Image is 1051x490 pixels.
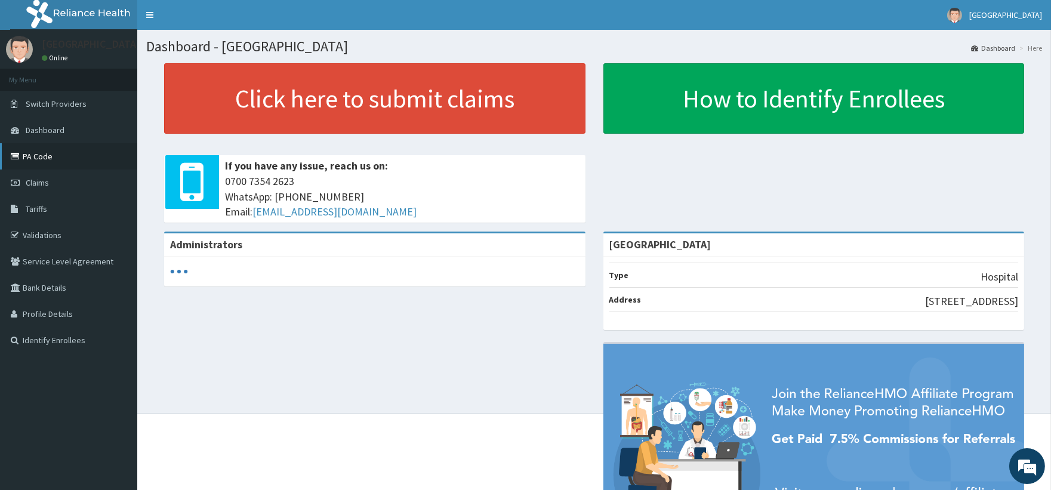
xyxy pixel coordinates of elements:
[26,98,87,109] span: Switch Providers
[26,204,47,214] span: Tariffs
[947,8,962,23] img: User Image
[225,159,388,172] b: If you have any issue, reach us on:
[603,63,1025,134] a: How to Identify Enrollees
[925,294,1018,309] p: [STREET_ADDRESS]
[609,294,642,305] b: Address
[26,125,64,135] span: Dashboard
[170,238,242,251] b: Administrators
[146,39,1042,54] h1: Dashboard - [GEOGRAPHIC_DATA]
[42,39,140,50] p: [GEOGRAPHIC_DATA]
[971,43,1015,53] a: Dashboard
[981,269,1018,285] p: Hospital
[170,263,188,281] svg: audio-loading
[42,54,70,62] a: Online
[26,177,49,188] span: Claims
[252,205,417,218] a: [EMAIL_ADDRESS][DOMAIN_NAME]
[609,270,629,281] b: Type
[6,36,33,63] img: User Image
[1016,43,1042,53] li: Here
[225,174,580,220] span: 0700 7354 2623 WhatsApp: [PHONE_NUMBER] Email:
[969,10,1042,20] span: [GEOGRAPHIC_DATA]
[609,238,711,251] strong: [GEOGRAPHIC_DATA]
[164,63,585,134] a: Click here to submit claims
